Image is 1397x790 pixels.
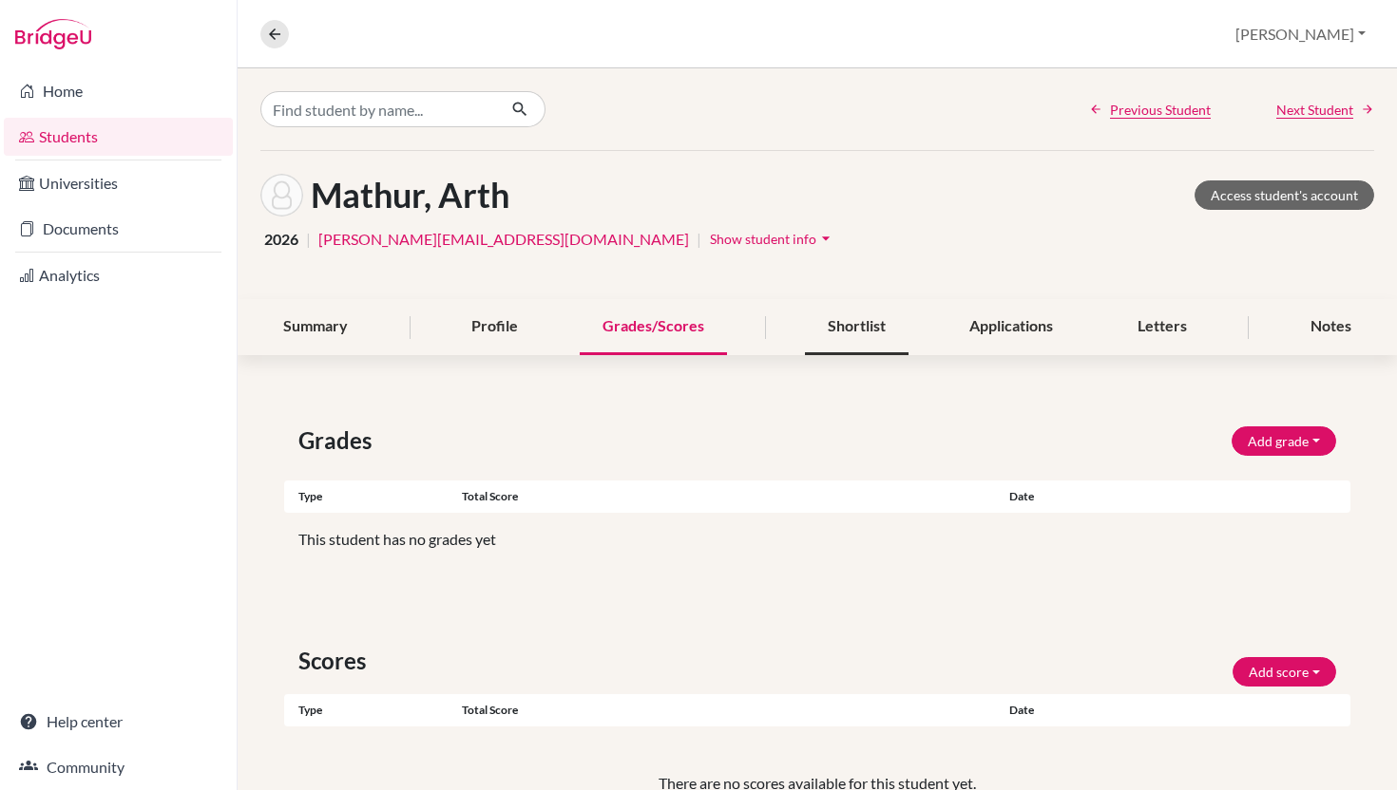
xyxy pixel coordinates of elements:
a: Analytics [4,256,233,294]
a: Documents [4,210,233,248]
a: Help center [4,703,233,741]
div: Profile [449,299,541,355]
div: Date [995,702,1173,719]
input: Find student by name... [260,91,496,127]
i: arrow_drop_down [816,229,835,248]
div: Applications [947,299,1076,355]
span: | [697,228,701,251]
span: Previous Student [1110,100,1211,120]
p: This student has no grades yet [298,528,1336,551]
span: Grades [298,423,379,458]
div: Grades/Scores [580,299,727,355]
a: Students [4,118,233,156]
div: Letters [1115,299,1210,355]
button: Show student infoarrow_drop_down [709,224,836,254]
span: Scores [298,644,373,678]
a: Community [4,748,233,786]
span: Next Student [1276,100,1353,120]
button: [PERSON_NAME] [1227,16,1374,52]
a: Next Student [1276,100,1374,120]
div: Type [284,488,462,505]
a: [PERSON_NAME][EMAIL_ADDRESS][DOMAIN_NAME] [318,228,689,251]
div: Shortlist [805,299,909,355]
h1: Mathur, Arth [311,175,509,216]
a: Home [4,72,233,110]
span: | [306,228,311,251]
div: Type [284,702,462,719]
a: Universities [4,164,233,202]
a: Previous Student [1089,100,1211,120]
button: Add score [1233,657,1336,687]
a: Access student's account [1195,180,1374,210]
img: Bridge-U [15,19,91,49]
div: Summary [260,299,371,355]
button: Add grade [1232,426,1336,456]
span: 2026 [264,228,298,251]
img: Arth Mathur's avatar [260,174,303,216]
div: Total score [462,702,995,719]
div: Date [995,488,1262,505]
div: Total score [462,488,995,505]
div: Notes [1288,299,1374,355]
span: Show student info [710,231,816,247]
